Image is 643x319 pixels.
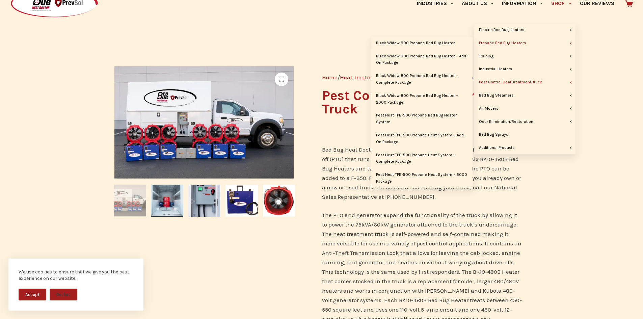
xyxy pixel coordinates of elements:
a: Pest Heat TPE-500 Propane Heat System – Complete Package [371,149,473,168]
img: AM3700 High Temperature Axial Air Mover for bed bug heat treatment [263,185,295,217]
img: pest control heat treatment truck by bed bug heat doctor has 6 480-volt heaters and 12 axial fans [114,185,146,217]
a: Electric Bed Bug Heaters [474,24,575,36]
a: Black Widow 800 Propane Bed Bug Heater – Complete Package [371,70,473,89]
a: Black Widow 800 Propane Bed Bug Heater – 2000 Package [371,89,473,109]
a: Pest Heat TPE-500 Propane Heat System – 5000 Package [371,168,473,188]
a: Air Movers [474,102,575,115]
a: Pest Control Heat Treatment Truck [474,76,575,89]
a: Pest Heat TPE-500 Propane Bed Bug Heater System [371,109,473,129]
button: Accept [19,289,46,300]
a: Home [322,74,338,81]
img: BK10-480B Bed Bug Heater with 480-volt power cord, 6 included in package [225,185,258,217]
button: Decline [50,289,77,300]
a: Training [474,50,575,63]
nav: Breadcrumb [322,73,522,82]
img: Power Distribution Panel on the pest control heat treatment Truck [188,185,220,217]
a: Bed Bug Steamers [474,89,575,102]
a: Additional Products [474,141,575,154]
h1: Pest Control Heat Treatment Truck [322,89,522,116]
a: Pest Heat TPE-500 Propane Heat System – Add-On Package [371,129,473,149]
a: Propane Bed Bug Heaters [474,37,575,50]
a: Black Widow 800 Propane Bed Bug Heater – Add-On Package [371,50,473,70]
button: Open LiveChat chat widget [5,3,26,23]
a: Heat Treatment Trucks [340,74,400,81]
a: Industrial Heaters [474,63,575,76]
a: Black Widow 800 Propane Bed Bug Heater [371,37,473,50]
a: Odor Elimination/Restoration [474,115,575,128]
a: View full-screen image gallery [275,73,288,86]
p: Bed Bug Heat Doctor’s Pest Control Heat Treatment Truck has a power take off (PTO) that runs a ge... [322,145,522,202]
img: Interior of the pest control heat treatment truck showing fans and bed bug heaters [151,185,183,217]
a: Bed Bug Sprays [474,128,575,141]
div: We use cookies to ensure that we give you the best experience on our website. [19,269,133,282]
